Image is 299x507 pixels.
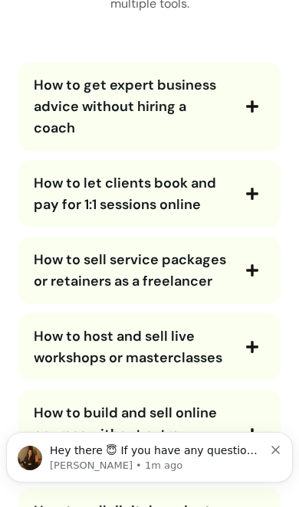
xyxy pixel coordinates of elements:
[34,325,265,368] button: How to host and sell live workshops or masterclasses
[271,25,281,38] button: Dismiss notification
[50,27,264,42] p: Hey there 😇 If you have any question about what you can do with Fluum, I'm here to help!
[34,250,226,290] span: How to sell service packages or retainers as a freelancer
[34,76,216,137] span: How to get expert business advice without hiring a coach
[34,249,265,292] button: How to sell service packages or retainers as a freelancer
[18,29,42,54] img: Profile image for Roberta
[34,327,222,367] span: How to host and sell live workshops or masterclasses
[34,74,265,139] button: How to get expert business advice without hiring a coach
[34,172,265,215] button: How to let clients book and pay for 1:1 sessions online
[34,402,265,466] button: How to build and sell online courses without extra platforms
[6,15,293,66] div: message notification from Roberta, 1m ago. Hey there 😇 If you have any question about what you ca...
[34,404,217,465] span: How to build and sell online courses without extra platforms
[50,42,264,56] p: Message from Roberta, sent 1m ago
[34,174,216,214] span: How to let clients book and pay for 1:1 sessions online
